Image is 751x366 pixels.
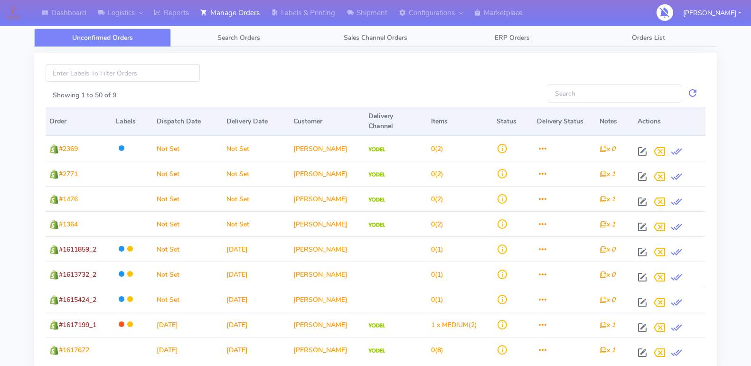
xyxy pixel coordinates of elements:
[431,245,435,254] span: 0
[290,262,365,287] td: [PERSON_NAME]
[600,245,615,254] i: x 0
[344,33,407,42] span: Sales Channel Orders
[368,348,385,353] img: Yodel
[223,136,289,161] td: Not Set
[59,169,78,178] span: #2771
[112,107,152,136] th: Labels
[153,337,223,362] td: [DATE]
[368,147,385,152] img: Yodel
[632,33,665,42] span: Orders List
[368,172,385,177] img: Yodel
[223,161,289,186] td: Not Set
[59,346,89,355] span: #1617672
[431,169,443,178] span: (2)
[290,186,365,211] td: [PERSON_NAME]
[223,107,289,136] th: Delivery Date
[431,195,443,204] span: (2)
[46,107,112,136] th: Order
[223,337,289,362] td: [DATE]
[223,186,289,211] td: Not Set
[431,320,477,329] span: (2)
[548,84,682,102] input: Search
[600,270,615,279] i: x 0
[431,220,435,229] span: 0
[59,220,78,229] span: #1364
[290,337,365,362] td: [PERSON_NAME]
[600,220,615,229] i: x 1
[290,211,365,236] td: [PERSON_NAME]
[290,136,365,161] td: [PERSON_NAME]
[59,144,78,153] span: #2369
[59,320,96,329] span: #1617199_1
[600,144,615,153] i: x 0
[290,236,365,262] td: [PERSON_NAME]
[431,295,443,304] span: (1)
[34,28,717,47] ul: Tabs
[431,295,435,304] span: 0
[223,236,289,262] td: [DATE]
[596,107,633,136] th: Notes
[495,33,530,42] span: ERP Orders
[368,223,385,227] img: Yodel
[365,107,427,136] th: Delivery Channel
[600,320,615,329] i: x 1
[600,346,615,355] i: x 1
[533,107,596,136] th: Delivery Status
[153,107,223,136] th: Dispatch Date
[153,312,223,337] td: [DATE]
[217,33,260,42] span: Search Orders
[431,270,435,279] span: 0
[431,320,469,329] span: 1 x MEDIUM
[600,195,615,204] i: x 1
[431,270,443,279] span: (1)
[431,346,443,355] span: (8)
[59,195,78,204] span: #1476
[153,211,223,236] td: Not Set
[634,107,705,136] th: Actions
[153,136,223,161] td: Not Set
[153,287,223,312] td: Not Set
[676,3,748,23] button: [PERSON_NAME]
[431,245,443,254] span: (1)
[53,90,116,100] label: Showing 1 to 50 of 9
[600,295,615,304] i: x 0
[427,107,493,136] th: Items
[368,323,385,328] img: Yodel
[290,107,365,136] th: Customer
[368,197,385,202] img: Yodel
[223,211,289,236] td: Not Set
[223,262,289,287] td: [DATE]
[431,346,435,355] span: 0
[153,186,223,211] td: Not Set
[153,236,223,262] td: Not Set
[46,64,200,82] input: Enter Labels To Filter Orders
[290,161,365,186] td: [PERSON_NAME]
[431,220,443,229] span: (2)
[153,161,223,186] td: Not Set
[72,33,133,42] span: Unconfirmed Orders
[600,169,615,178] i: x 1
[431,169,435,178] span: 0
[153,262,223,287] td: Not Set
[290,312,365,337] td: [PERSON_NAME]
[223,312,289,337] td: [DATE]
[431,144,435,153] span: 0
[493,107,533,136] th: Status
[431,195,435,204] span: 0
[59,295,96,304] span: #1615424_2
[59,245,96,254] span: #1611859_2
[431,144,443,153] span: (2)
[290,287,365,312] td: [PERSON_NAME]
[223,287,289,312] td: [DATE]
[59,270,96,279] span: #1613732_2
